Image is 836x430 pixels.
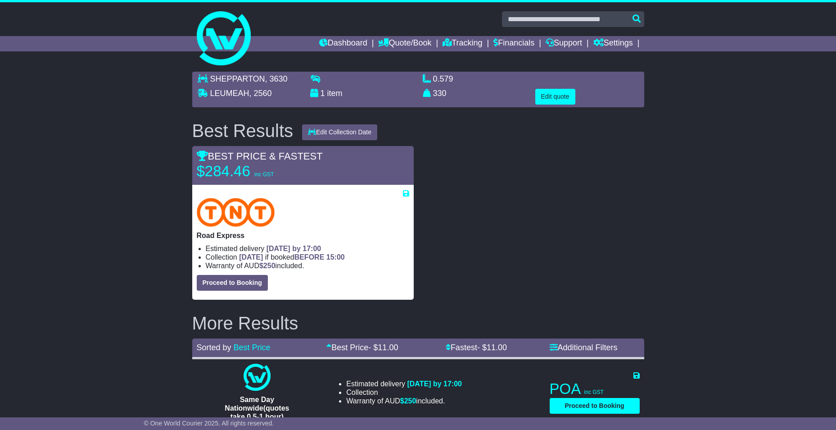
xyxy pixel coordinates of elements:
[206,253,409,261] li: Collection
[346,380,462,388] li: Estimated delivery
[321,89,325,98] span: 1
[239,253,344,261] span: if booked
[197,162,309,180] p: $284.46
[265,74,288,83] span: , 3630
[446,343,507,352] a: Fastest- $11.00
[234,343,271,352] a: Best Price
[584,389,604,395] span: inc GST
[477,343,507,352] span: - $
[378,343,398,352] span: 11.00
[407,380,462,388] span: [DATE] by 17:00
[210,89,249,98] span: LEUMEAH
[433,74,453,83] span: 0.579
[144,420,274,427] span: © One World Courier 2025. All rights reserved.
[267,245,321,252] span: [DATE] by 17:00
[550,343,618,352] a: Additional Filters
[206,244,409,253] li: Estimated delivery
[493,36,534,51] a: Financials
[400,397,416,405] span: $
[188,121,298,141] div: Best Results
[346,388,462,397] li: Collection
[326,343,398,352] a: Best Price- $11.00
[368,343,398,352] span: - $
[327,89,343,98] span: item
[197,151,323,162] span: BEST PRICE & FASTEST
[302,124,377,140] button: Edit Collection Date
[249,89,272,98] span: , 2560
[593,36,633,51] a: Settings
[487,343,507,352] span: 11.00
[239,253,263,261] span: [DATE]
[197,198,275,227] img: TNT Domestic: Road Express
[210,74,265,83] span: SHEPPARTON
[550,398,640,414] button: Proceed to Booking
[259,262,276,270] span: $
[319,36,367,51] a: Dashboard
[378,36,431,51] a: Quote/Book
[443,36,482,51] a: Tracking
[263,262,276,270] span: 250
[192,313,644,333] h2: More Results
[404,397,416,405] span: 250
[197,231,409,240] p: Road Express
[244,364,271,391] img: One World Courier: Same Day Nationwide(quotes take 0.5-1 hour)
[254,171,274,178] span: inc GST
[546,36,582,51] a: Support
[535,89,575,105] button: Edit quote
[346,397,462,405] li: Warranty of AUD included.
[197,275,268,291] button: Proceed to Booking
[197,343,231,352] span: Sorted by
[326,253,345,261] span: 15:00
[433,89,447,98] span: 330
[294,253,325,261] span: BEFORE
[550,380,640,398] p: POA
[225,396,289,421] span: Same Day Nationwide(quotes take 0.5-1 hour)
[206,261,409,270] li: Warranty of AUD included.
